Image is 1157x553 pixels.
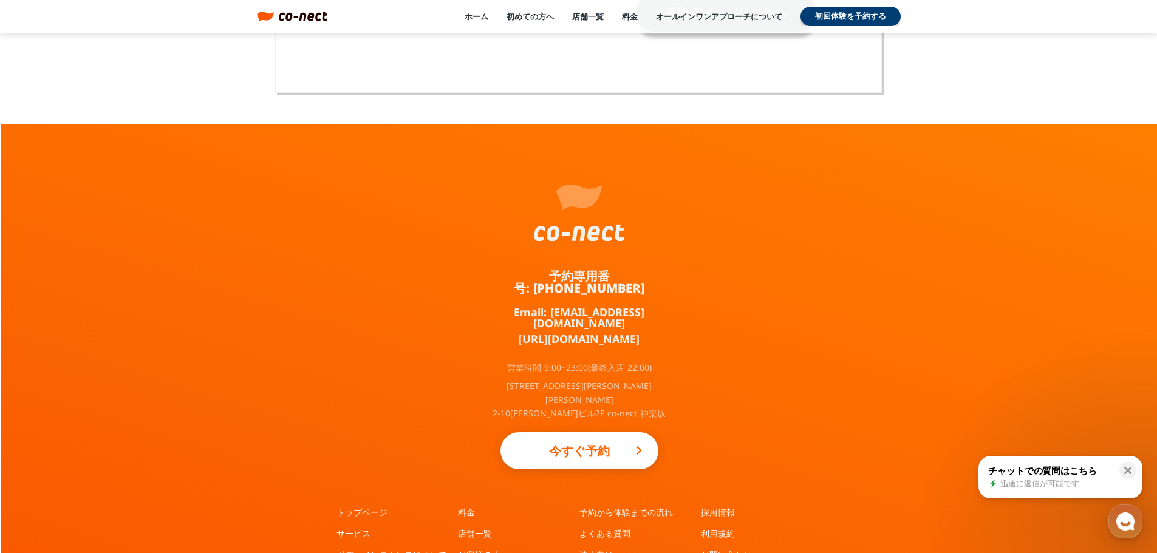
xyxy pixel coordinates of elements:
[157,385,233,415] a: 設定
[507,11,554,22] a: 初めての方へ
[519,333,640,344] a: [URL][DOMAIN_NAME]
[500,432,658,469] a: 今すぐ予約keyboard_arrow_right
[488,379,671,420] p: [STREET_ADDRESS][PERSON_NAME][PERSON_NAME] 2-10[PERSON_NAME]ビル2F co-nect 神楽坂
[4,385,80,415] a: ホーム
[579,506,673,518] a: 予約から体験までの流れ
[80,385,157,415] a: チャット
[458,506,475,518] a: 料金
[488,307,671,328] a: Email: [EMAIL_ADDRESS][DOMAIN_NAME]
[104,404,133,413] span: チャット
[622,11,638,22] a: 料金
[507,364,652,372] p: 営業時間 9:00~23:00(最終入店 22:00)
[656,11,782,22] a: オールインワンアプローチについて
[579,528,630,540] a: よくある質問
[488,270,671,294] a: 予約専用番号: [PHONE_NUMBER]
[800,7,901,26] a: 初回体験を予約する
[465,11,488,22] a: ホーム
[31,403,53,413] span: ホーム
[525,438,634,464] p: 今すぐ予約
[572,11,604,22] a: 店舗一覧
[458,528,492,540] a: 店舗一覧
[336,528,370,540] a: サービス
[188,403,202,413] span: 設定
[632,443,646,458] i: keyboard_arrow_right
[701,506,735,518] a: 採用情報
[701,528,735,540] a: 利用規約
[336,506,387,518] a: トップページ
